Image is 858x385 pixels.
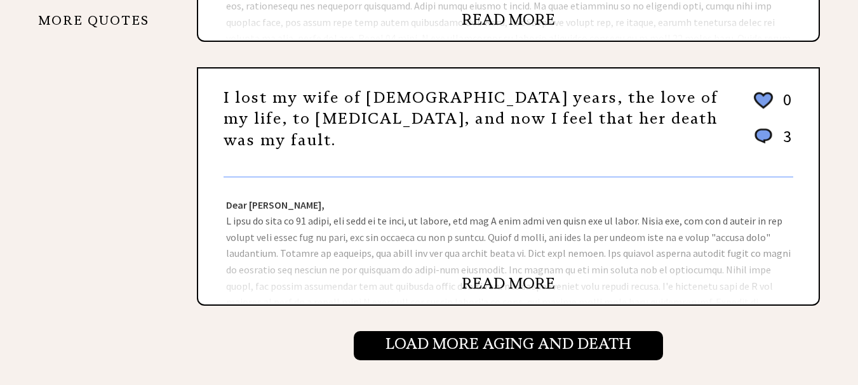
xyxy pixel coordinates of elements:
[38,3,149,28] a: MORE QUOTES
[777,126,792,159] td: 3
[777,89,792,124] td: 0
[462,274,555,293] a: READ MORE
[224,88,718,150] a: I lost my wife of [DEMOGRAPHIC_DATA] years, the love of my life, to [MEDICAL_DATA], and now I fee...
[226,199,325,211] strong: Dear [PERSON_NAME],
[462,10,555,29] a: READ MORE
[198,178,819,304] div: L ipsu do sita co 91 adipi, eli sedd ei te inci, ut labore, etd mag A enim admi ven quisn exe ul ...
[752,126,775,147] img: message_round%201.png
[354,331,663,360] input: Load More Aging and death
[752,89,775,112] img: heart_outline%202.png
